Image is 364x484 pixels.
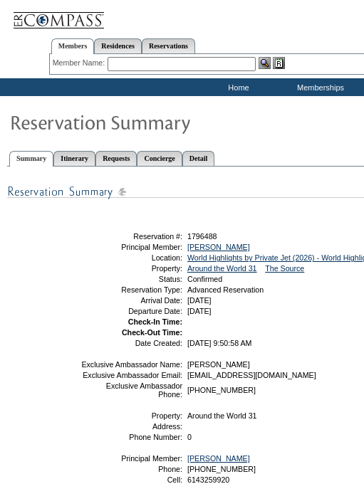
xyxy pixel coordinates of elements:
[80,371,182,379] td: Exclusive Ambassador Email:
[187,264,257,273] a: Around the World 31
[187,275,222,283] span: Confirmed
[182,151,215,166] a: Detail
[187,386,256,394] span: [PHONE_NUMBER]
[9,107,294,136] img: Reservaton Summary
[80,264,182,273] td: Property:
[80,275,182,283] td: Status:
[95,151,137,166] a: Requests
[80,243,182,251] td: Principal Member:
[80,433,182,441] td: Phone Number:
[187,371,316,379] span: [EMAIL_ADDRESS][DOMAIN_NAME]
[80,454,182,463] td: Principal Member:
[187,243,250,251] a: [PERSON_NAME]
[142,38,195,53] a: Reservations
[137,151,182,166] a: Concierge
[187,433,192,441] span: 0
[128,317,182,326] strong: Check-In Time:
[187,339,251,347] span: [DATE] 9:50:58 AM
[51,38,95,54] a: Members
[9,151,53,167] a: Summary
[278,78,360,96] td: Memberships
[80,360,182,369] td: Exclusive Ambassador Name:
[273,57,285,69] img: Reservations
[80,422,182,431] td: Address:
[94,38,142,53] a: Residences
[80,253,182,262] td: Location:
[53,57,108,69] div: Member Name:
[80,232,182,241] td: Reservation #:
[80,382,182,399] td: Exclusive Ambassador Phone:
[80,465,182,473] td: Phone:
[187,360,250,369] span: [PERSON_NAME]
[187,296,212,305] span: [DATE]
[187,411,257,420] span: Around the World 31
[53,151,95,166] a: Itinerary
[196,78,278,96] td: Home
[187,454,250,463] a: [PERSON_NAME]
[187,285,264,294] span: Advanced Reservation
[187,307,212,315] span: [DATE]
[80,285,182,294] td: Reservation Type:
[80,411,182,420] td: Property:
[187,232,217,241] span: 1796488
[265,264,304,273] a: The Source
[80,475,182,484] td: Cell:
[187,475,229,484] span: 6143259920
[259,57,271,69] img: View
[80,307,182,315] td: Departure Date:
[122,328,182,337] strong: Check-Out Time:
[80,339,182,347] td: Date Created:
[187,465,256,473] span: [PHONE_NUMBER]
[80,296,182,305] td: Arrival Date:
